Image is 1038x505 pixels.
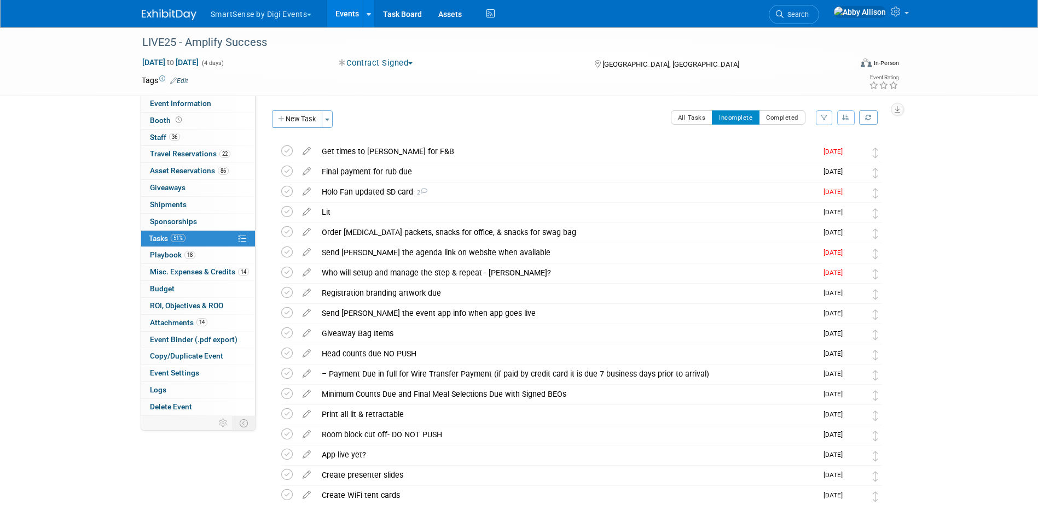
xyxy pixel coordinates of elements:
span: Copy/Duplicate Event [150,351,223,360]
span: [DATE] [824,168,848,175]
span: Booth not reserved yet [173,116,184,124]
div: Create presenter slides [316,466,817,484]
span: [DATE] [824,431,848,438]
div: Minimum Counts Due and Final Meal Selections Due with Signed BEOs [316,385,817,403]
img: Abby Allison [848,145,862,160]
i: Move task [873,350,878,360]
span: 14 [238,268,249,276]
span: [DATE] [824,269,848,277]
a: Misc. Expenses & Credits14 [141,264,255,280]
img: Abby Allison [848,348,862,362]
div: Who will setup and manage the step & repeat - [PERSON_NAME]? [316,263,817,282]
div: Send [PERSON_NAME] the event app info when app goes live [316,304,817,322]
td: Personalize Event Tab Strip [214,416,233,430]
span: [DATE] [824,148,848,155]
span: Event Settings [150,368,199,377]
i: Move task [873,471,878,481]
i: Move task [873,491,878,502]
a: Asset Reservations86 [141,163,255,179]
span: [DATE] [824,471,848,479]
span: [DATE] [824,289,848,297]
span: 22 [219,150,230,158]
span: Giveaways [150,183,185,192]
i: Move task [873,148,878,158]
span: 86 [218,167,229,175]
span: Playbook [150,250,195,259]
a: edit [297,187,316,197]
span: [DATE] [824,188,848,196]
a: Event Binder (.pdf export) [141,332,255,348]
button: Completed [759,110,805,125]
span: ROI, Objectives & ROO [150,301,223,310]
a: edit [297,227,316,237]
i: Move task [873,370,878,380]
td: Tags [142,75,188,86]
span: Travel Reservations [150,149,230,158]
span: Budget [150,284,175,293]
div: Head counts due NO PUSH [316,344,817,363]
div: Get times to [PERSON_NAME] for F&B [316,142,817,161]
i: Move task [873,269,878,279]
a: Giveaways [141,180,255,196]
a: Logs [141,382,255,398]
a: Event Information [141,96,255,112]
div: Room block cut off- DO NOT PUSH [316,425,817,444]
a: Refresh [859,110,878,125]
button: Contract Signed [335,57,417,69]
img: Abby Allison [848,166,862,180]
a: Attachments14 [141,315,255,331]
div: Giveaway Bag Items [316,324,817,343]
div: Final payment for rub due [316,162,817,181]
div: LIVE25 - Amplify Success [138,33,835,52]
i: Move task [873,249,878,259]
span: (4 days) [201,60,224,67]
span: Booth [150,116,184,125]
i: Move task [873,431,878,441]
span: [DATE] [824,491,848,499]
span: [DATE] [824,228,848,236]
img: Abby Allison [848,246,862,261]
img: Abby Allison [848,206,862,220]
div: Send [PERSON_NAME] the agenda link on website when available [316,243,817,262]
span: 51% [171,234,185,242]
div: Lit [316,203,817,221]
button: Incomplete [712,110,759,125]
img: Abby Allison [848,388,862,402]
a: Playbook18 [141,247,255,263]
i: Move task [873,451,878,461]
a: Budget [141,281,255,297]
div: Registration branding artwork due [316,284,817,302]
img: Abby Allison [833,6,886,18]
a: edit [297,167,316,177]
span: 36 [169,133,180,141]
a: edit [297,369,316,379]
img: Abby Allison [848,287,862,301]
i: Move task [873,410,878,421]
i: Move task [873,188,878,198]
span: to [165,58,176,67]
span: [DATE] [824,370,848,378]
span: 14 [196,318,207,326]
i: Move task [873,228,878,239]
span: [DATE] [824,330,848,337]
span: [GEOGRAPHIC_DATA], [GEOGRAPHIC_DATA] [602,60,739,68]
span: Shipments [150,200,187,209]
a: edit [297,248,316,257]
a: edit [297,389,316,399]
i: Move task [873,309,878,320]
div: Holo Fan updated SD card [316,183,817,201]
a: edit [297,308,316,318]
div: – Payment Due in full for Wire Transfer Payment (if paid by credit card it is due 7 business days... [316,365,817,383]
img: Abby Allison [848,226,862,240]
span: Sponsorships [150,217,197,226]
img: Abby Allison [848,469,862,483]
div: Create WiFi tent cards [316,486,817,504]
span: Logs [150,385,166,394]
div: Event Rating [869,75,898,80]
img: ExhibitDay [142,9,196,20]
img: Abby Allison [848,449,862,463]
i: Move task [873,330,878,340]
a: edit [297,349,316,359]
i: Move task [873,390,878,401]
div: Order [MEDICAL_DATA] packets, snacks for office, & snacks for swag bag [316,223,817,242]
